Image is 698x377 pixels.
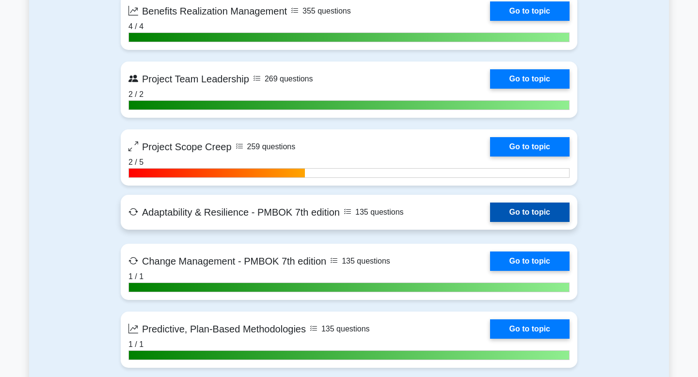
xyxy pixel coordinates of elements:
[490,137,570,157] a: Go to topic
[490,203,570,222] a: Go to topic
[490,1,570,21] a: Go to topic
[490,69,570,89] a: Go to topic
[490,319,570,339] a: Go to topic
[490,251,570,271] a: Go to topic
